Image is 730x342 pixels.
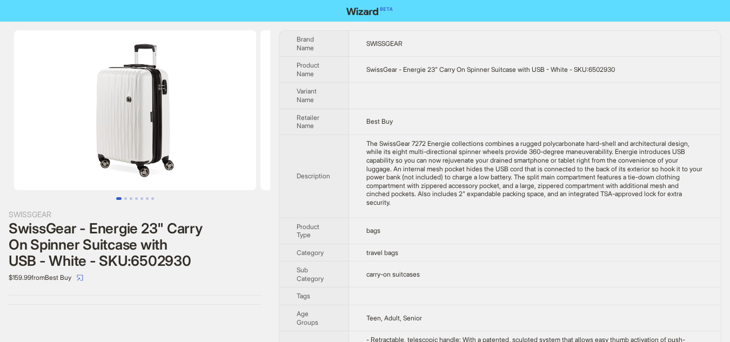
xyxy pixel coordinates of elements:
span: Category [297,249,324,257]
span: SwissGear - Energie 23" Carry On Spinner Suitcase with USB - White - SKU:6502930 [366,65,615,73]
div: The SwissGear 7272 Energie collections combines a rugged polycarbonate hard-shell and architectur... [366,139,704,207]
span: Description [297,172,330,180]
span: Brand Name [297,35,314,52]
span: travel bags [366,249,398,257]
span: Tags [297,292,310,300]
span: Product Type [297,223,319,239]
button: Go to slide 4 [135,197,138,200]
span: carry-on suitcases [366,270,420,278]
button: Go to slide 3 [130,197,132,200]
button: Go to slide 5 [140,197,143,200]
img: SwissGear - Energie 23" Carry On Spinner Suitcase with USB - White - SKU:6502930 image 2 [260,30,503,190]
button: Go to slide 7 [151,197,154,200]
span: Sub Category [297,266,324,283]
span: bags [366,226,380,234]
div: SWISSGEAR [9,209,262,220]
span: Best Buy [366,117,393,125]
div: $159.99 from Best Buy [9,269,262,286]
img: SwissGear - Energie 23" Carry On Spinner Suitcase with USB - White - SKU:6502930 image 1 [14,30,256,190]
span: select [77,274,83,281]
span: Teen, Adult, Senior [366,314,422,322]
span: SWISSGEAR [366,39,403,48]
span: Age Groups [297,310,318,326]
div: SwissGear - Energie 23" Carry On Spinner Suitcase with USB - White - SKU:6502930 [9,220,262,269]
span: Product Name [297,61,319,78]
span: Retailer Name [297,113,319,130]
button: Go to slide 1 [116,197,122,200]
button: Go to slide 2 [124,197,127,200]
span: Variant Name [297,87,317,104]
button: Go to slide 6 [146,197,149,200]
